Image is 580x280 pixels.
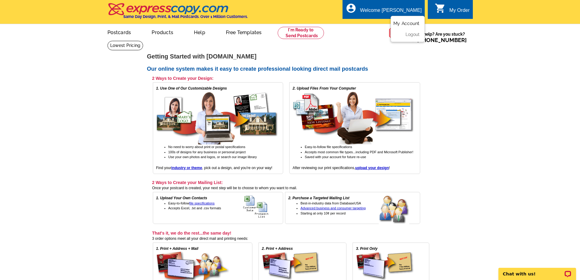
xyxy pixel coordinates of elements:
[243,195,280,218] img: upload your own address list for free
[293,166,390,170] span: After reviewing our print specifications, !
[168,145,245,149] span: No need to worry about print or postal specifications
[346,3,357,14] i: account_circle
[189,201,215,205] a: file specifications
[356,246,378,251] em: 3. Print Only
[417,37,467,43] a: [PHONE_NUMBER]
[355,166,389,170] a: upload your design
[216,25,272,39] a: Free Templates
[168,150,246,154] span: 100s of designs for any business or personal project
[305,150,413,154] span: Accepts most common file types...including PDF and Microsoft Publisher!
[293,86,356,90] em: 2. Upload Files From Your Computer
[156,91,278,144] img: free online postcard designs
[171,166,202,170] a: industry or theme
[435,3,446,14] i: shopping_cart
[168,155,257,159] span: Use your own photos and logos, or search our image library
[152,186,297,190] span: Once your postcard is created, your next step will be to choose to whom you want to mail.
[301,206,366,210] a: Advanced business and consumer targeting
[360,8,422,16] div: Welcome [PERSON_NAME]
[152,236,248,241] span: 3 order options meet all your direct mail and printing needs:
[147,66,433,73] h2: Our online system makes it easy to create professional looking direct mail postcards
[449,8,470,16] div: My Order
[142,25,183,39] a: Products
[305,155,366,159] span: Saved with your account for future re-use
[389,24,407,42] img: help
[393,21,420,26] a: My Account
[262,246,293,251] em: 2. Print + Address
[301,211,346,215] span: Starting at only 10¢ per record
[407,31,470,43] span: Need help? Are you stuck?
[168,201,215,205] span: Easy-to-follow
[156,86,227,90] em: 1. Use One of Our Customizable Designs
[293,91,414,144] img: upload your own design for free
[156,196,207,200] em: 1. Upload Your Own Contacts
[156,166,272,170] span: Find your , pick out a design, and you're on your way!
[152,76,420,81] h3: 2 Ways to Create your Design:
[152,230,429,236] h3: That's it, we do the rest...the same day!
[288,196,349,200] em: 2. Purchase a Targeted Mailing List
[152,180,420,185] h3: 2 Ways to Create your Mailing List:
[184,25,215,39] a: Help
[407,37,467,43] span: Call
[379,195,417,225] img: buy a targeted mailing list
[305,145,352,149] span: Easy-to-follow file specifications
[494,261,580,280] iframe: LiveChat chat widget
[301,201,361,205] span: Best-in-industry data from DatabaseUSA
[406,32,420,37] a: Logout
[123,14,248,19] h4: Same Day Design, Print, & Mail Postcards. Over 1 Million Customers.
[147,53,433,60] h1: Getting Started with [DOMAIN_NAME]
[435,7,470,14] a: shopping_cart My Order
[168,206,221,210] span: Accepts Excel, .txt and .csv formats
[156,246,199,251] em: 1. Print + Address + Mail
[107,7,248,19] a: Same Day Design, Print, & Mail Postcards. Over 1 Million Customers.
[98,25,141,39] a: Postcards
